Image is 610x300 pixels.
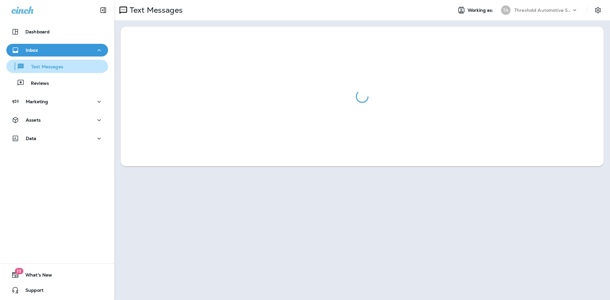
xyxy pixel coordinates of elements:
[26,99,48,104] p: Marketing
[15,268,23,274] span: 19
[26,48,38,53] p: Inbox
[6,60,108,73] button: Text Messages
[6,132,108,145] button: Data
[6,269,108,281] button: 19What's New
[6,95,108,108] button: Marketing
[6,76,108,90] button: Reviews
[19,272,52,280] span: What's New
[26,136,37,141] p: Data
[24,81,49,87] p: Reviews
[25,29,50,34] p: Dashboard
[127,5,183,15] p: Text Messages
[94,4,112,17] button: Collapse Sidebar
[6,44,108,57] button: Inbox
[26,117,41,123] p: Assets
[514,8,572,13] p: Threshold Automotive Service dba Grease Monkey
[25,64,63,70] p: Text Messages
[592,4,604,16] button: Settings
[6,25,108,38] button: Dashboard
[19,288,44,295] span: Support
[6,114,108,126] button: Assets
[468,8,495,13] span: Working as:
[6,284,108,297] button: Support
[501,5,511,15] div: TA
